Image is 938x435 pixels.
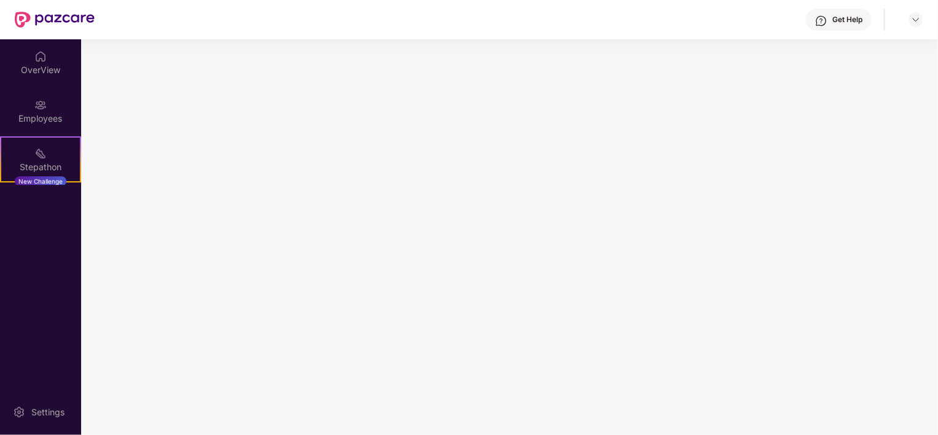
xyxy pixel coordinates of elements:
[34,50,47,63] img: svg+xml;base64,PHN2ZyBpZD0iSG9tZSIgeG1sbnM9Imh0dHA6Ly93d3cudzMub3JnLzIwMDAvc3ZnIiB3aWR0aD0iMjAiIG...
[15,12,95,28] img: New Pazcare Logo
[15,176,66,186] div: New Challenge
[815,15,827,27] img: svg+xml;base64,PHN2ZyBpZD0iSGVscC0zMngzMiIgeG1sbnM9Imh0dHA6Ly93d3cudzMub3JnLzIwMDAvc3ZnIiB3aWR0aD...
[13,406,25,418] img: svg+xml;base64,PHN2ZyBpZD0iU2V0dGluZy0yMHgyMCIgeG1sbnM9Imh0dHA6Ly93d3cudzMub3JnLzIwMDAvc3ZnIiB3aW...
[34,147,47,160] img: svg+xml;base64,PHN2ZyB4bWxucz0iaHR0cDovL3d3dy53My5vcmcvMjAwMC9zdmciIHdpZHRoPSIyMSIgaGVpZ2h0PSIyMC...
[832,15,862,25] div: Get Help
[911,15,921,25] img: svg+xml;base64,PHN2ZyBpZD0iRHJvcGRvd24tMzJ4MzIiIHhtbG5zPSJodHRwOi8vd3d3LnczLm9yZy8yMDAwL3N2ZyIgd2...
[34,99,47,111] img: svg+xml;base64,PHN2ZyBpZD0iRW1wbG95ZWVzIiB4bWxucz0iaHR0cDovL3d3dy53My5vcmcvMjAwMC9zdmciIHdpZHRoPS...
[28,406,68,418] div: Settings
[1,161,80,173] div: Stepathon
